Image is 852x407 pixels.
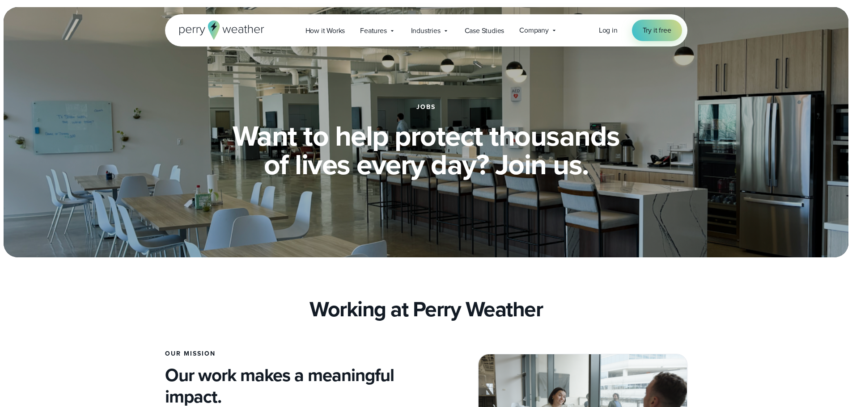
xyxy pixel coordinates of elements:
[632,20,682,41] a: Try it free
[298,21,353,40] a: How it Works
[411,25,441,36] span: Industries
[457,21,512,40] a: Case Studies
[309,297,543,322] h2: Working at Perry Weather
[416,104,436,111] h1: jobs
[305,25,345,36] span: How it Works
[599,25,618,36] a: Log in
[210,122,643,179] h2: Want to help protect thousands of lives every day? Join us.
[360,25,386,36] span: Features
[165,350,419,357] h3: Our Mission
[465,25,504,36] span: Case Studies
[599,25,618,35] span: Log in
[519,25,549,36] span: Company
[643,25,671,36] span: Try it free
